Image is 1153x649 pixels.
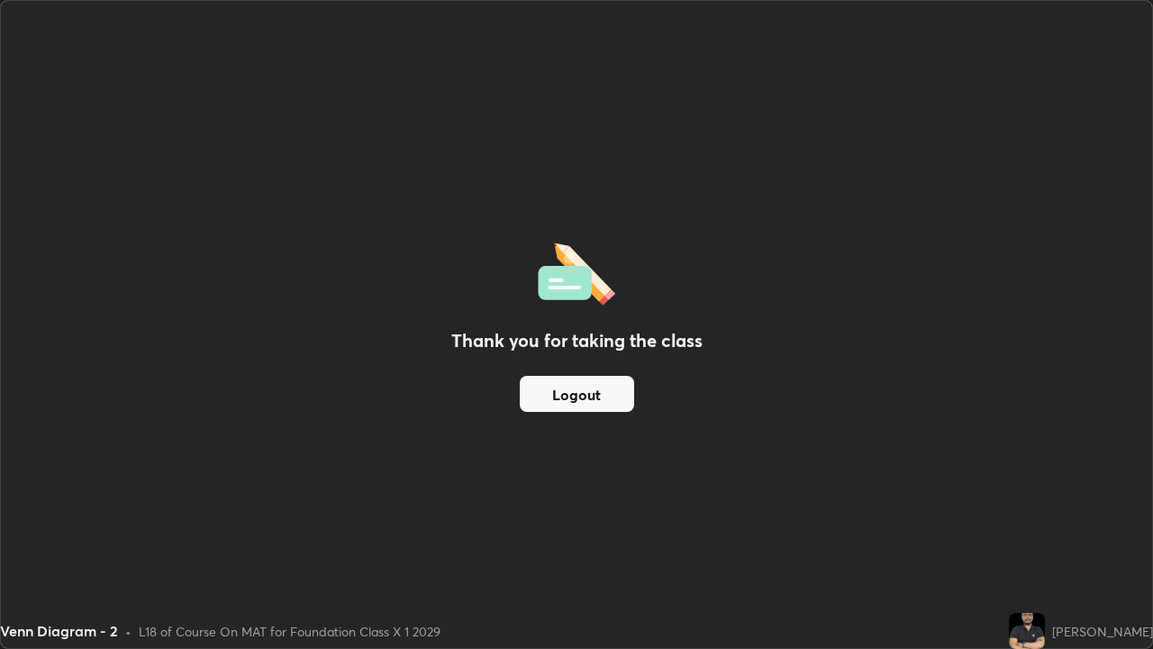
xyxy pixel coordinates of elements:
[1052,622,1153,641] div: [PERSON_NAME]
[139,622,440,641] div: L18 of Course On MAT for Foundation Class X 1 2029
[125,622,132,641] div: •
[520,376,634,412] button: Logout
[1009,613,1045,649] img: 0778c31bc5944d8787466f8140092193.jpg
[538,237,615,306] img: offlineFeedback.1438e8b3.svg
[451,327,703,354] h2: Thank you for taking the class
